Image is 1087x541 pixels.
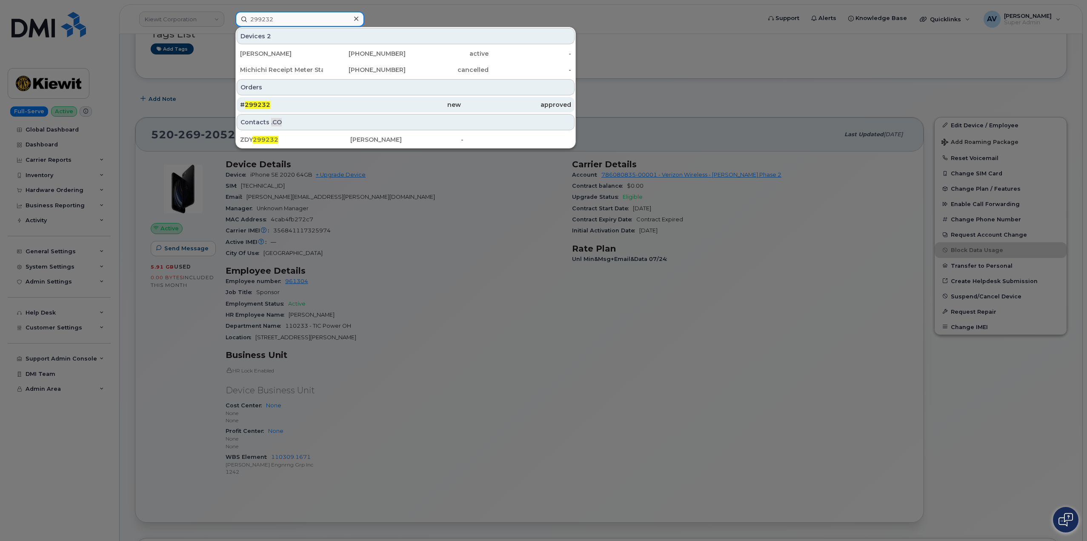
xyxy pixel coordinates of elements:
[237,114,575,130] div: Contacts
[237,79,575,95] div: Orders
[271,118,282,126] span: .CO
[237,97,575,112] a: #299232newapproved
[253,136,278,143] span: 299232
[323,66,406,74] div: [PHONE_NUMBER]
[240,100,350,109] div: #
[323,49,406,58] div: [PHONE_NUMBER]
[461,100,571,109] div: approved
[489,49,572,58] div: -
[350,100,461,109] div: new
[240,49,323,58] div: [PERSON_NAME]
[267,32,271,40] span: 2
[240,66,323,74] div: Michichi Receipt Meter Statio
[406,66,489,74] div: cancelled
[237,28,575,44] div: Devices
[240,135,350,144] div: ZDY
[237,46,575,61] a: [PERSON_NAME][PHONE_NUMBER]active-
[1058,513,1073,527] img: Open chat
[245,101,270,109] span: 299232
[237,62,575,77] a: Michichi Receipt Meter Statio[PHONE_NUMBER]cancelled-
[489,66,572,74] div: -
[237,132,575,147] a: ZDY299232[PERSON_NAME]-
[235,11,364,27] input: Find something...
[461,135,571,144] div: -
[406,49,489,58] div: active
[350,135,461,144] div: [PERSON_NAME]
